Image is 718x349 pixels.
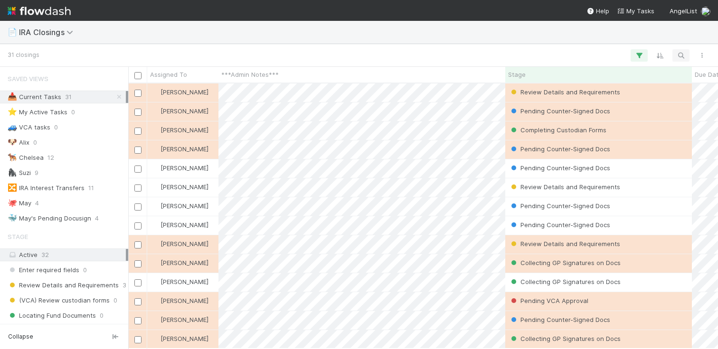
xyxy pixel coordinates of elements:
span: 3 [123,279,126,291]
span: 9 [35,167,38,179]
span: 0 [100,310,104,321]
img: avatar_b0da76e8-8e9d-47e0-9b3e-1b93abf6f697.png [151,335,159,342]
span: [PERSON_NAME] [161,183,208,191]
span: Collecting GP Signatures on Docs [509,259,621,266]
span: 0 [71,106,75,118]
div: Chelsea [8,152,44,164]
span: Stage [8,227,28,246]
span: Completing Custodian Forms [509,126,606,134]
span: [PERSON_NAME] [161,164,208,172]
img: avatar_aa70801e-8de5-4477-ab9d-eb7c67de69c1.png [151,278,159,285]
img: avatar_768cd48b-9260-4103-b3ef-328172ae0546.png [151,202,159,210]
span: [PERSON_NAME] [161,240,208,248]
div: Collecting GP Signatures on Docs [509,258,621,267]
span: Review Details and Requirements [509,183,620,191]
span: Collapse [8,332,33,341]
span: 🚙 [8,123,17,131]
span: [PERSON_NAME] [161,126,208,134]
div: Pending Counter-Signed Docs [509,106,610,116]
div: Pending Counter-Signed Docs [509,144,610,154]
div: Active [8,249,126,261]
img: avatar_768cd48b-9260-4103-b3ef-328172ae0546.png [151,259,159,266]
span: 0 [113,294,117,306]
small: 31 closings [8,51,39,59]
span: [PERSON_NAME] [161,316,208,323]
span: Review Details and Requirements [509,240,620,248]
span: (VCA) Review custodian forms [8,294,110,306]
span: 31 [65,91,72,103]
span: Pending VCA Approval [509,297,588,304]
span: [PERSON_NAME] [161,259,208,266]
span: Pending Counter-Signed Docs [509,145,610,153]
img: avatar_aa70801e-8de5-4477-ab9d-eb7c67de69c1.png [151,107,159,115]
span: Pending Counter-Signed Docs [509,164,610,172]
span: Pending Counter-Signed Docs [509,316,610,323]
div: Alix [8,137,29,148]
span: Enter required fields [8,264,79,276]
img: avatar_b0da76e8-8e9d-47e0-9b3e-1b93abf6f697.png [151,126,159,134]
div: Suzi [8,167,31,179]
div: IRA Interest Transfers [8,182,85,194]
div: Review Details and Requirements [509,182,620,192]
span: Pending Counter-Signed Docs [509,221,610,229]
span: My Tasks [617,7,654,15]
div: May [8,197,31,209]
div: [PERSON_NAME] [151,277,208,286]
div: Collecting GP Signatures on Docs [509,334,621,343]
img: avatar_b0da76e8-8e9d-47e0-9b3e-1b93abf6f697.png [151,183,159,191]
input: Toggle Row Selected [134,241,142,248]
span: 🦍 [8,168,17,176]
div: [PERSON_NAME] [151,296,208,305]
span: 🐕‍🦺 [8,153,17,161]
span: Collecting GP Signatures on Docs [509,278,621,285]
a: My Tasks [617,6,654,16]
span: 🐳 [8,214,17,222]
span: 0 [33,137,37,148]
div: [PERSON_NAME] [151,125,208,135]
div: [PERSON_NAME] [151,106,208,116]
img: avatar_768cd48b-9260-4103-b3ef-328172ae0546.png [151,297,159,304]
span: 📥 [8,92,17,101]
img: avatar_768cd48b-9260-4103-b3ef-328172ae0546.png [151,88,159,96]
span: 📄 [8,28,17,36]
div: VCA tasks [8,121,50,133]
div: Review Details and Requirements [509,239,620,248]
div: Help [586,6,609,16]
div: Completing Custodian Forms [509,125,606,135]
span: 🐙 [8,199,17,207]
span: [PERSON_NAME] [161,145,208,153]
span: 0 [54,121,58,133]
span: [PERSON_NAME] [161,335,208,342]
span: Collecting GP Signatures on Docs [509,335,621,342]
div: [PERSON_NAME] [151,220,208,230]
span: [PERSON_NAME] [161,278,208,285]
span: Pending Counter-Signed Docs [509,202,610,210]
span: [PERSON_NAME] [161,107,208,115]
span: 🔀 [8,184,17,192]
span: AngelList [670,7,697,15]
input: Toggle Row Selected [134,109,142,116]
input: Toggle Row Selected [134,90,142,97]
div: Pending Counter-Signed Docs [509,163,610,173]
span: 4 [95,212,99,224]
div: [PERSON_NAME] [151,258,208,267]
input: Toggle Row Selected [134,279,142,286]
span: [PERSON_NAME] [161,297,208,304]
span: 12 [47,152,54,164]
input: Toggle Row Selected [134,260,142,267]
span: IRA Closings [19,28,78,37]
div: Pending VCA Approval [509,296,588,305]
span: Review Details and Requirements [8,279,119,291]
input: Toggle Row Selected [134,203,142,211]
input: Toggle Row Selected [134,147,142,154]
span: 4 [35,197,39,209]
div: [PERSON_NAME] [151,163,208,173]
span: Assigned To [150,70,187,79]
img: avatar_aa70801e-8de5-4477-ab9d-eb7c67de69c1.png [151,316,159,323]
span: [PERSON_NAME] [161,221,208,229]
span: [PERSON_NAME] [161,88,208,96]
span: 0 [83,264,87,276]
span: 32 [41,251,49,258]
div: My Active Tasks [8,106,67,118]
input: Toggle Row Selected [134,222,142,230]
